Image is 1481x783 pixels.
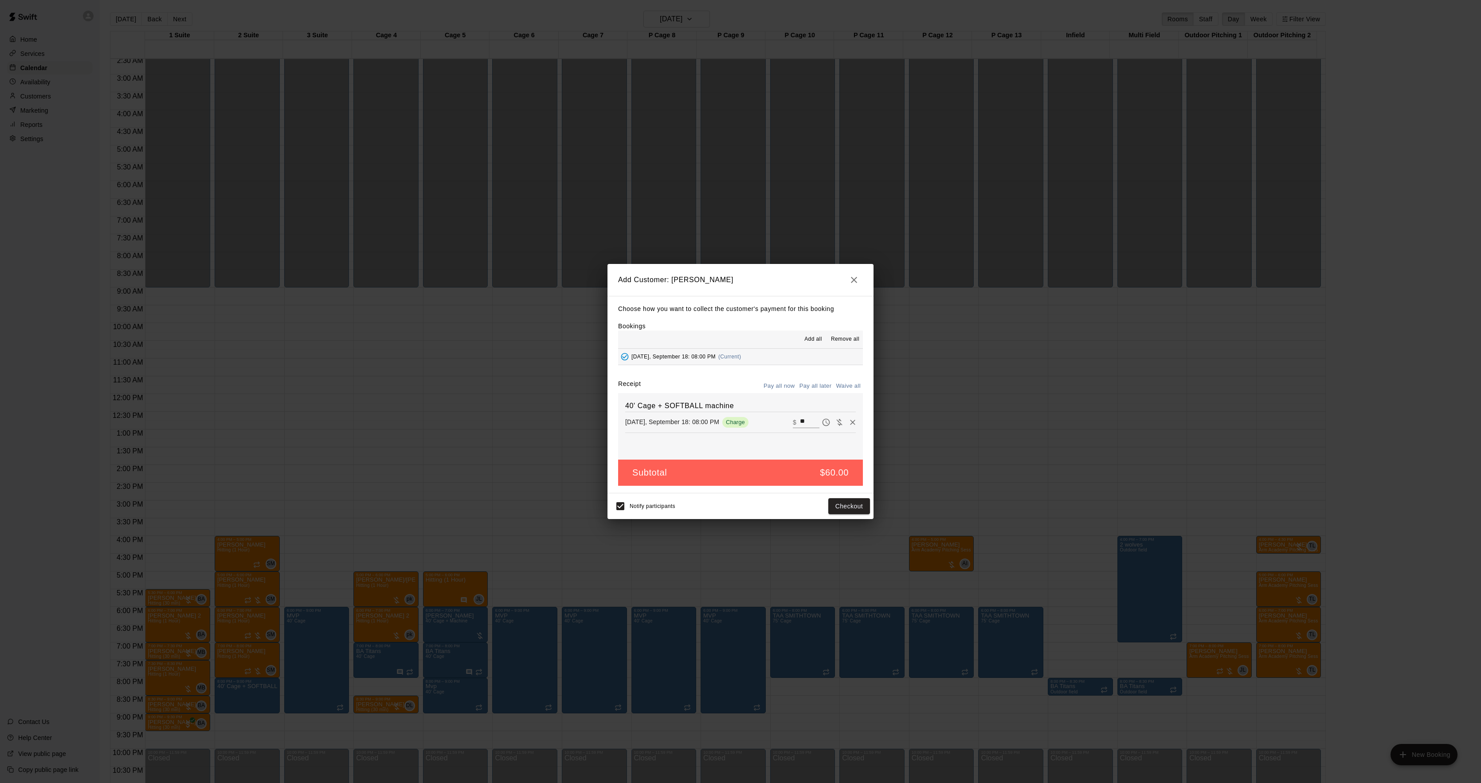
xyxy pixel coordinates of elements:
[618,350,631,363] button: Added - Collect Payment
[827,332,863,346] button: Remove all
[625,400,856,412] h6: 40' Cage + SOFTBALL machine
[631,354,716,360] span: [DATE], September 18: 08:00 PM
[618,303,863,315] p: Choose how you want to collect the customer's payment for this booking
[761,379,797,393] button: Pay all now
[846,416,859,429] button: Remove
[833,418,846,425] span: Waive payment
[828,498,870,515] button: Checkout
[797,379,834,393] button: Pay all later
[625,417,719,426] p: [DATE], September 18: 08:00 PM
[632,467,667,479] h5: Subtotal
[834,379,863,393] button: Waive all
[820,467,849,479] h5: $60.00
[819,418,833,425] span: Pay later
[793,418,796,427] p: $
[630,503,675,509] span: Notify participants
[722,419,748,425] span: Charge
[804,335,822,344] span: Add all
[799,332,827,346] button: Add all
[718,354,741,360] span: (Current)
[618,379,641,393] label: Receipt
[607,264,874,296] h2: Add Customer: [PERSON_NAME]
[831,335,859,344] span: Remove all
[618,349,863,365] button: Added - Collect Payment[DATE], September 18: 08:00 PM(Current)
[618,323,646,330] label: Bookings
